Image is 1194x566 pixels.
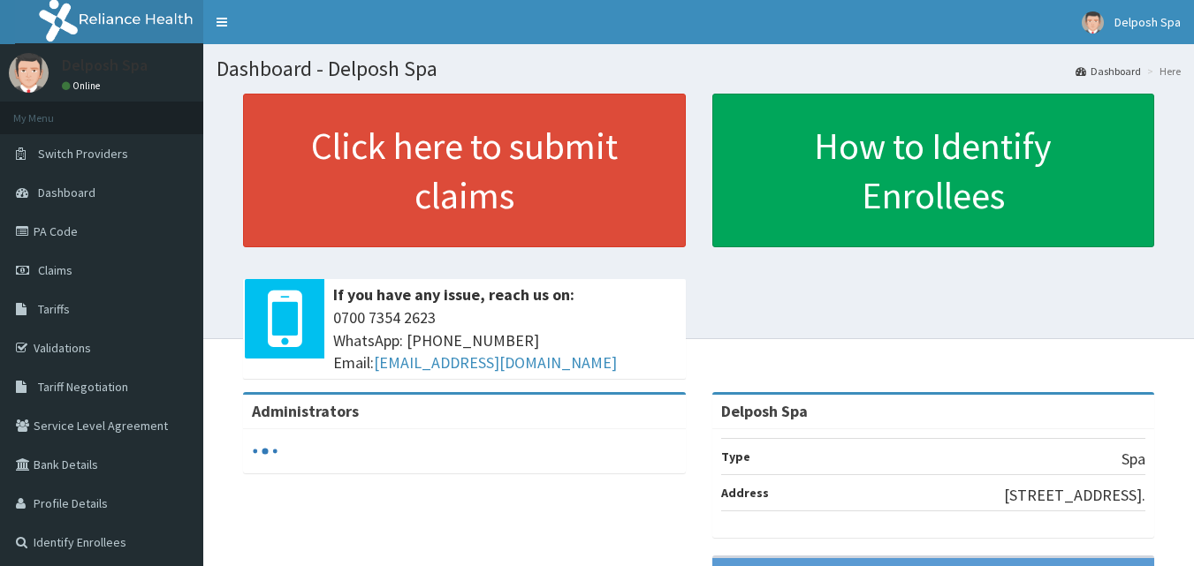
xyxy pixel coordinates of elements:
[217,57,1181,80] h1: Dashboard - Delposh Spa
[333,284,574,305] b: If you have any issue, reach us on:
[38,301,70,317] span: Tariffs
[62,57,148,73] p: Delposh Spa
[721,401,808,421] strong: Delposh Spa
[1082,11,1104,34] img: User Image
[1076,64,1141,79] a: Dashboard
[1004,484,1145,507] p: [STREET_ADDRESS].
[38,185,95,200] span: Dashboard
[9,53,49,93] img: User Image
[38,379,128,395] span: Tariff Negotiation
[62,79,104,92] a: Online
[721,449,750,464] b: Type
[38,262,72,278] span: Claims
[1114,14,1181,30] span: Delposh Spa
[252,438,278,464] svg: audio-loading
[333,306,677,374] span: 0700 7354 2623 WhatsApp: [PHONE_NUMBER] Email:
[1122,448,1145,471] p: Spa
[243,94,686,247] a: Click here to submit claims
[712,94,1155,247] a: How to Identify Enrollees
[38,146,128,162] span: Switch Providers
[1143,64,1181,79] li: Here
[721,485,769,501] b: Address
[252,401,359,421] b: Administrators
[374,352,617,373] a: [EMAIL_ADDRESS][DOMAIN_NAME]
